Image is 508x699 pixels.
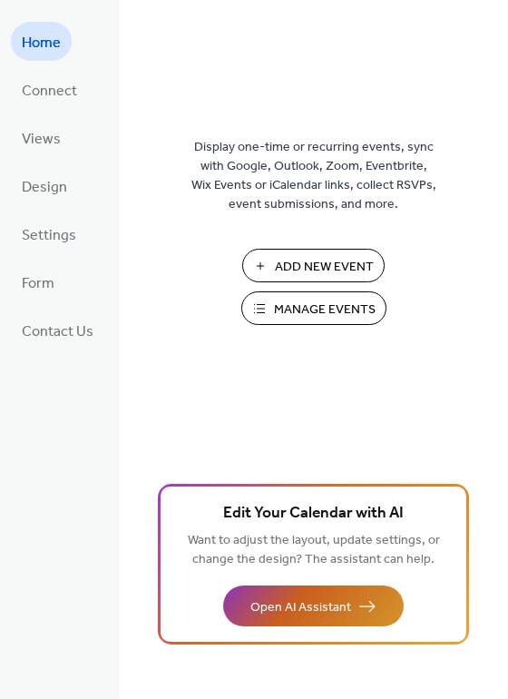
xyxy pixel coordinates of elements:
span: Want to adjust the layout, update settings, or change the design? The assistant can help. [188,528,440,572]
span: Display one-time or recurring events, sync with Google, Outlook, Zoom, Eventbrite, Wix Events or ... [191,138,436,214]
span: Views [22,125,61,153]
span: Connect [22,77,77,105]
span: Home [22,29,61,57]
button: Manage Events [241,291,386,325]
span: Edit Your Calendar with AI [223,501,404,527]
a: Connect [11,70,88,109]
a: Settings [11,214,87,253]
span: Open AI Assistant [250,598,351,617]
span: Contact Us [22,318,93,346]
span: Form [22,270,54,298]
span: Settings [22,222,76,250]
button: Add New Event [242,249,385,282]
span: Add New Event [275,258,374,277]
button: Open AI Assistant [223,586,404,626]
a: Contact Us [11,310,104,349]
a: Design [11,166,78,205]
a: Views [11,118,72,157]
a: Home [11,22,72,61]
a: Form [11,262,65,301]
span: Manage Events [274,300,376,320]
span: Design [22,173,67,202]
